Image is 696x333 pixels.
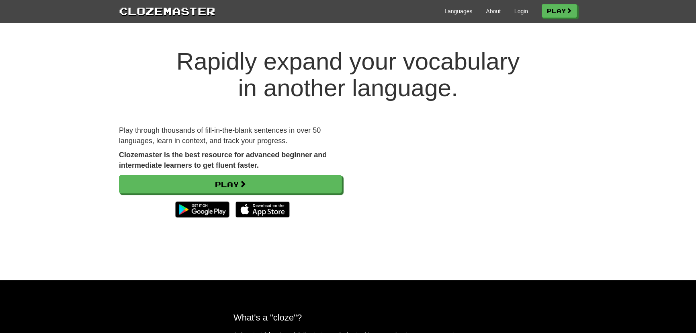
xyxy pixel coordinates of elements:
a: Play [119,175,342,193]
a: Clozemaster [119,3,215,18]
a: Login [514,7,528,15]
a: About [486,7,501,15]
h2: What's a "cloze"? [233,312,463,323]
strong: Clozemaster is the best resource for advanced beginner and intermediate learners to get fluent fa... [119,151,327,169]
img: Get it on Google Play [171,197,233,222]
p: Play through thousands of fill-in-the-blank sentences in over 50 languages, learn in context, and... [119,125,342,146]
img: Download_on_the_App_Store_Badge_US-UK_135x40-25178aeef6eb6b83b96f5f2d004eda3bffbb37122de64afbaef7... [235,201,290,218]
a: Play [542,4,577,18]
a: Languages [444,7,472,15]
